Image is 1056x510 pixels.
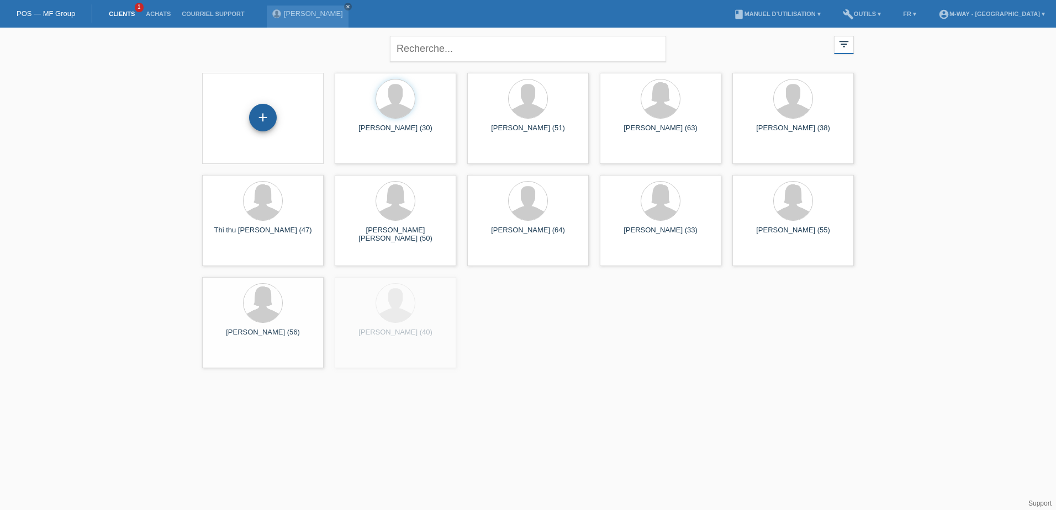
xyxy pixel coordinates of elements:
a: Support [1028,500,1052,507]
input: Recherche... [390,36,666,62]
div: [PERSON_NAME] (64) [476,226,580,243]
a: account_circlem-way - [GEOGRAPHIC_DATA] ▾ [933,10,1050,17]
i: book [733,9,745,20]
a: FR ▾ [897,10,922,17]
div: [PERSON_NAME] (38) [741,124,845,141]
div: [PERSON_NAME] (63) [609,124,712,141]
div: [PERSON_NAME] (56) [211,328,315,346]
i: filter_list [838,38,850,50]
a: POS — MF Group [17,9,75,18]
div: [PERSON_NAME] (55) [741,226,845,243]
div: [PERSON_NAME] (40) [344,328,447,346]
a: buildOutils ▾ [837,10,886,17]
div: [PERSON_NAME] (33) [609,226,712,243]
a: [PERSON_NAME] [284,9,343,18]
div: Thi thu [PERSON_NAME] (47) [211,226,315,243]
a: Clients [103,10,140,17]
div: [PERSON_NAME] [PERSON_NAME] (50) [344,226,447,243]
span: 1 [135,3,144,12]
div: Enregistrer le client [250,108,276,127]
a: close [344,3,352,10]
a: Achats [140,10,176,17]
a: bookManuel d’utilisation ▾ [728,10,826,17]
i: build [843,9,854,20]
i: close [345,4,351,9]
i: account_circle [938,9,949,20]
div: [PERSON_NAME] (30) [344,124,447,141]
a: Courriel Support [176,10,250,17]
div: [PERSON_NAME] (51) [476,124,580,141]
